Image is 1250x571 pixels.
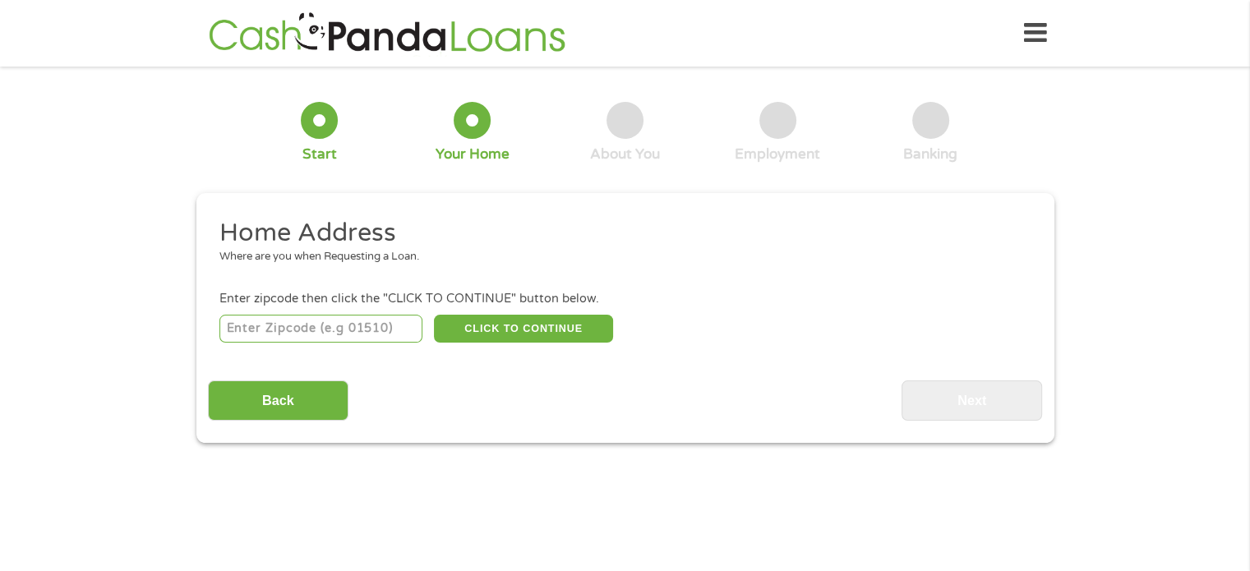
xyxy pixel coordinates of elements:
[434,315,613,343] button: CLICK TO CONTINUE
[204,10,570,57] img: GetLoanNow Logo
[219,249,1018,265] div: Where are you when Requesting a Loan.
[590,145,660,163] div: About You
[735,145,820,163] div: Employment
[208,380,348,421] input: Back
[902,380,1042,421] input: Next
[903,145,957,163] div: Banking
[436,145,510,163] div: Your Home
[219,290,1030,308] div: Enter zipcode then click the "CLICK TO CONTINUE" button below.
[219,315,422,343] input: Enter Zipcode (e.g 01510)
[219,217,1018,250] h2: Home Address
[302,145,337,163] div: Start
